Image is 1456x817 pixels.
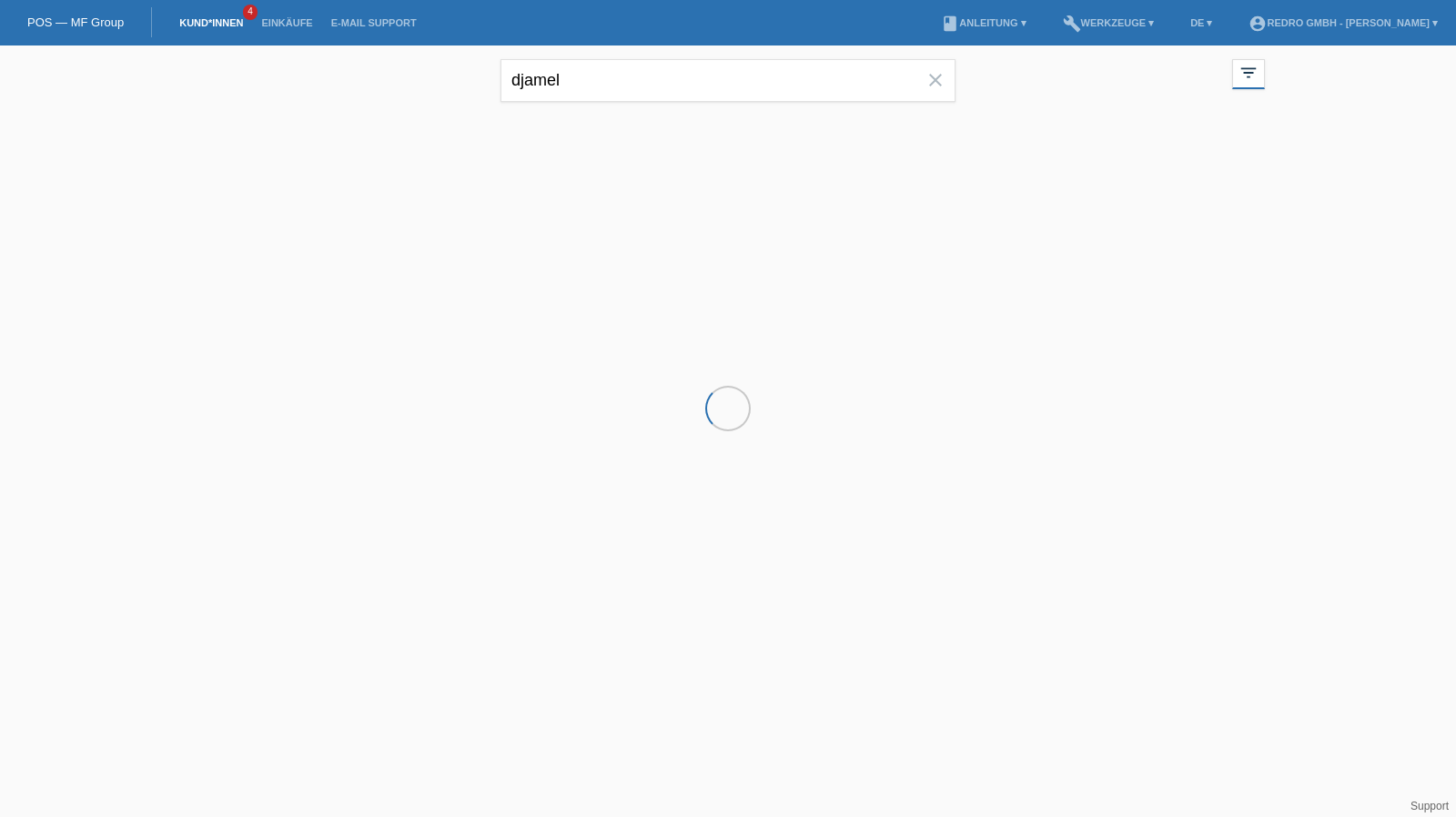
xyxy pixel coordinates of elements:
[941,15,959,33] i: book
[925,69,946,91] i: close
[1063,15,1081,33] i: build
[500,59,955,102] input: Suche...
[1239,17,1447,28] a: account_circleRedro GmbH - [PERSON_NAME] ▾
[932,17,1035,28] a: bookAnleitung ▾
[252,17,321,28] a: Einkäufe
[170,17,252,28] a: Kund*innen
[27,15,124,29] a: POS — MF Group
[1410,800,1449,812] a: Support
[1181,17,1221,28] a: DE ▾
[1239,63,1259,83] i: filter_list
[1249,15,1267,33] i: account_circle
[322,17,426,28] a: E-Mail Support
[1054,17,1164,28] a: buildWerkzeuge ▾
[243,5,258,20] span: 4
